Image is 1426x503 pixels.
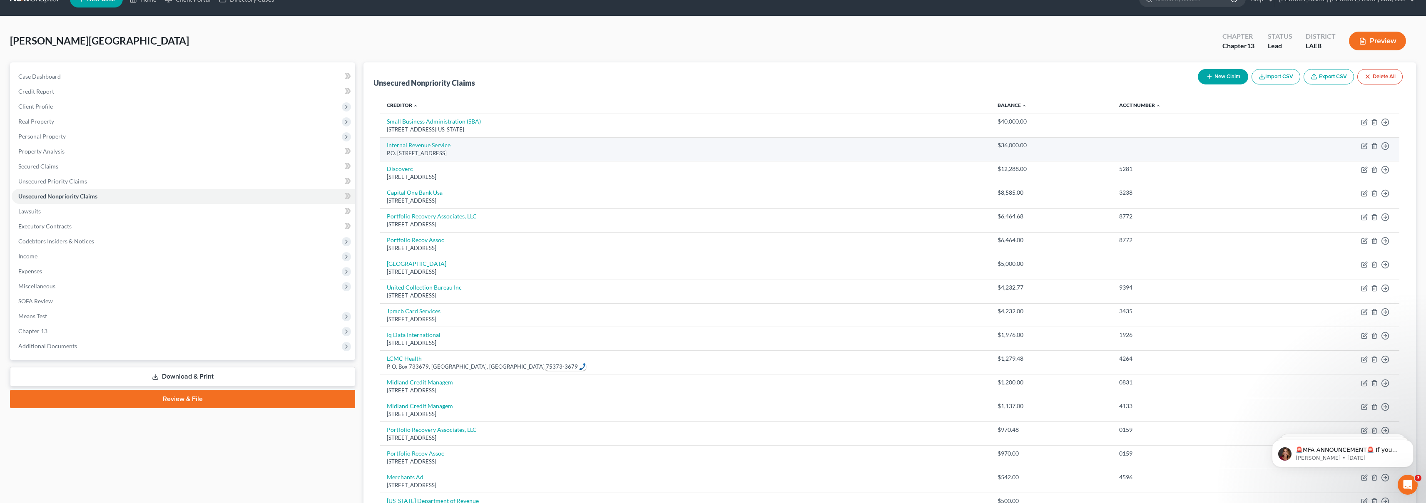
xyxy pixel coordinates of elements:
[387,307,440,315] a: Jpmcb Card Services
[18,148,65,155] span: Property Analysis
[545,363,586,371] div: Call: 75373-3679
[998,260,1106,268] div: $5,000.00
[18,163,58,170] span: Secured Claims
[1349,32,1406,50] button: Preview
[387,315,984,323] div: [STREET_ADDRESS]
[998,307,1106,315] div: $4,232.00
[998,426,1106,434] div: $970.48
[387,189,443,196] a: Capital One Bank Usa
[413,103,418,108] i: expand_less
[1119,165,1264,173] div: 5281
[12,294,355,309] a: SOFA Review
[998,378,1106,387] div: $1,200.00
[387,236,444,243] a: Portfolio Recov Assoc
[1119,473,1264,481] div: 4596
[18,327,47,335] span: Chapter 13
[387,260,446,267] a: [GEOGRAPHIC_DATA]
[18,253,37,260] span: Income
[387,410,984,418] div: [STREET_ADDRESS]
[387,149,984,157] div: P.O. [STREET_ADDRESS]
[1119,402,1264,410] div: 4133
[12,189,355,204] a: Unsecured Nonpriority Claims
[1398,475,1418,495] iframe: Intercom live chat
[1306,32,1336,41] div: District
[12,174,355,189] a: Unsecured Priority Claims
[18,297,53,305] span: SOFA Review
[998,473,1106,481] div: $542.00
[1198,69,1248,84] button: New Claim
[18,223,72,230] span: Executory Contracts
[18,238,94,245] span: Codebtors Insiders & Notices
[18,88,54,95] span: Credit Report
[1252,69,1300,84] button: Import CSV
[998,236,1106,244] div: $6,464.00
[387,268,984,276] div: [STREET_ADDRESS]
[387,221,984,228] div: [STREET_ADDRESS]
[1119,307,1264,315] div: 3435
[387,284,462,291] a: United Collection Bureau Inc
[387,458,984,466] div: [STREET_ADDRESS]
[18,282,55,290] span: Miscellaneous
[1119,426,1264,434] div: 0159
[18,178,87,185] span: Unsecured Priority Claims
[12,69,355,84] a: Case Dashboard
[387,339,984,347] div: [STREET_ADDRESS]
[387,355,422,362] a: LCMC Health
[387,165,413,172] a: Discoverc
[12,219,355,234] a: Executory Contracts
[387,292,984,300] div: [STREET_ADDRESS]
[387,197,984,205] div: [STREET_ADDRESS]
[579,363,586,370] img: hfpfyWBK5wQHBAGPgDf9c6qAYOxxMAAAAASUVORK5CYII=
[1119,378,1264,387] div: 0831
[1247,42,1254,50] span: 13
[998,402,1106,410] div: $1,137.00
[387,331,440,338] a: Iq Data International
[387,363,984,371] div: P. O. Box 733679, [GEOGRAPHIC_DATA], [GEOGRAPHIC_DATA]
[18,103,53,110] span: Client Profile
[387,118,481,125] a: Small Business Administration (SBA)
[387,244,984,252] div: [STREET_ADDRESS]
[18,208,41,215] span: Lawsuits
[387,213,477,220] a: Portfolio Recovery Associates, LLC
[1415,475,1421,481] span: 7
[1156,103,1161,108] i: expand_less
[12,159,355,174] a: Secured Claims
[1119,331,1264,339] div: 1926
[18,193,97,200] span: Unsecured Nonpriority Claims
[1119,236,1264,244] div: 8772
[998,212,1106,221] div: $6,464.68
[387,141,450,149] a: Internal Revenue Service
[1119,212,1264,221] div: 8772
[1022,103,1027,108] i: expand_less
[18,312,47,320] span: Means Test
[10,35,189,47] span: [PERSON_NAME][GEOGRAPHIC_DATA]
[10,390,355,408] a: Review & File
[998,141,1106,149] div: $36,000.00
[387,387,984,394] div: [STREET_ADDRESS]
[10,367,355,387] a: Download & Print
[387,473,423,481] a: Merchants Ad
[387,173,984,181] div: [STREET_ADDRESS]
[1259,422,1426,481] iframe: Intercom notifications message
[18,268,42,275] span: Expenses
[1222,32,1254,41] div: Chapter
[12,204,355,219] a: Lawsuits
[1268,41,1292,51] div: Lead
[18,118,54,125] span: Real Property
[387,434,984,442] div: [STREET_ADDRESS]
[387,102,418,108] a: Creditor expand_less
[998,117,1106,126] div: $40,000.00
[1357,69,1403,84] button: Delete All
[1119,283,1264,292] div: 9394
[1306,41,1336,51] div: LAEB
[12,144,355,159] a: Property Analysis
[998,354,1106,363] div: $1,279.48
[18,133,66,140] span: Personal Property
[387,126,984,134] div: [STREET_ADDRESS][US_STATE]
[1119,188,1264,197] div: 3238
[998,102,1027,108] a: Balance expand_less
